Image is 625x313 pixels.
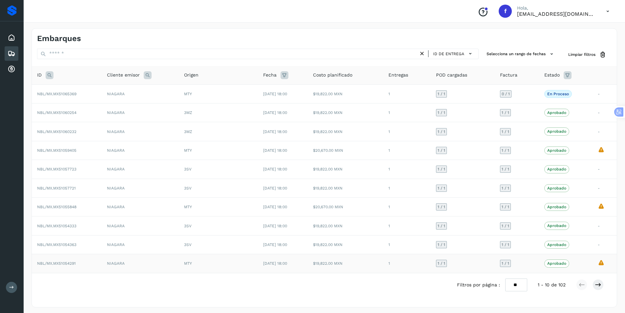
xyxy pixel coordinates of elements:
td: $19,822.00 MXN [308,103,383,122]
span: MTY [184,92,192,96]
td: $19,822.00 MXN [308,235,383,254]
span: [DATE] 18:00 [263,186,287,190]
span: Fecha [263,72,277,78]
span: 1 / 1 [438,261,445,265]
span: NBL/MX.MX51060232 [37,129,76,134]
p: Hola, [517,5,596,11]
p: Aprobado [547,261,566,266]
td: 1 [383,179,431,197]
span: [DATE] 18:00 [263,261,287,266]
span: [DATE] 18:00 [263,129,287,134]
span: 1 / 1 [502,261,509,265]
td: 1 [383,198,431,216]
span: 1 / 1 [502,111,509,115]
td: NIAGARA [102,216,179,235]
span: 1 / 1 [438,243,445,247]
p: En proceso [547,92,569,96]
span: 3SV [184,186,192,190]
span: 3MZ [184,129,192,134]
span: 1 / 1 [438,205,445,209]
td: $20,670.00 MXN [308,141,383,160]
span: 1 / 1 [438,111,445,115]
span: [DATE] 18:00 [263,242,287,247]
span: Entregas [388,72,408,78]
span: 1 / 1 [502,130,509,134]
span: NBL/MX.MX51057721 [37,186,76,190]
span: 0 / 1 [502,92,510,96]
span: [DATE] 18:00 [263,224,287,228]
td: $19,822.00 MXN [308,160,383,179]
span: NBL/MX.MX51054291 [37,261,76,266]
div: Cuentas por cobrar [5,62,18,77]
td: $19,822.00 MXN [308,179,383,197]
span: NBL/MX.MX51054363 [37,242,76,247]
p: Aprobado [547,223,566,228]
p: Aprobado [547,186,566,190]
td: NIAGARA [102,235,179,254]
td: 1 [383,235,431,254]
p: Aprobado [547,205,566,209]
span: 1 / 1 [502,167,509,171]
td: NIAGARA [102,198,179,216]
span: [DATE] 18:00 [263,205,287,209]
td: - [593,216,617,235]
span: 1 / 1 [438,92,445,96]
td: NIAGARA [102,84,179,103]
span: [DATE] 18:00 [263,110,287,115]
p: Aprobado [547,148,566,153]
span: 1 / 1 [438,167,445,171]
span: [DATE] 18:00 [263,148,287,153]
span: NBL/MX.MX51060254 [37,110,76,115]
span: 1 / 1 [438,130,445,134]
td: - [593,235,617,254]
span: Factura [500,72,517,78]
p: Aprobado [547,242,566,247]
span: MTY [184,261,192,266]
span: NBL/MX.MX51059405 [37,148,76,153]
span: 1 / 1 [502,186,509,190]
span: 3SV [184,167,192,171]
span: 3MZ [184,110,192,115]
td: $19,822.00 MXN [308,84,383,103]
td: NIAGARA [102,103,179,122]
td: - [593,84,617,103]
td: NIAGARA [102,160,179,179]
span: Cliente emisor [107,72,140,78]
span: Costo planificado [313,72,352,78]
p: Aprobado [547,129,566,134]
h4: Embarques [37,34,81,43]
td: 1 [383,141,431,160]
span: 1 / 1 [502,205,509,209]
td: NIAGARA [102,254,179,273]
td: 1 [383,103,431,122]
td: NIAGARA [102,179,179,197]
span: NBL/MX.MX51057723 [37,167,76,171]
span: 1 / 1 [438,224,445,228]
td: $19,822.00 MXN [308,216,383,235]
p: facturacion@transportesglp.com [517,11,596,17]
td: 1 [383,122,431,141]
td: NIAGARA [102,141,179,160]
span: 1 / 1 [438,148,445,152]
span: 3SV [184,242,192,247]
span: Estado [544,72,560,78]
span: Origen [184,72,198,78]
button: Selecciona un rango de fechas [484,49,558,59]
p: Aprobado [547,167,566,171]
span: 1 / 1 [502,224,509,228]
span: NBL/MX.MX51054333 [37,224,76,228]
td: 1 [383,84,431,103]
td: - [593,122,617,141]
td: - [593,179,617,197]
span: POD cargadas [436,72,467,78]
td: $19,822.00 MXN [308,254,383,273]
div: Inicio [5,31,18,45]
span: 3SV [184,224,192,228]
span: Limpiar filtros [568,52,595,57]
span: [DATE] 18:00 [263,92,287,96]
p: Aprobado [547,110,566,115]
span: MTY [184,148,192,153]
td: 1 [383,254,431,273]
button: ID de entrega [431,49,476,58]
span: NBL/MX.MX51055848 [37,205,76,209]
